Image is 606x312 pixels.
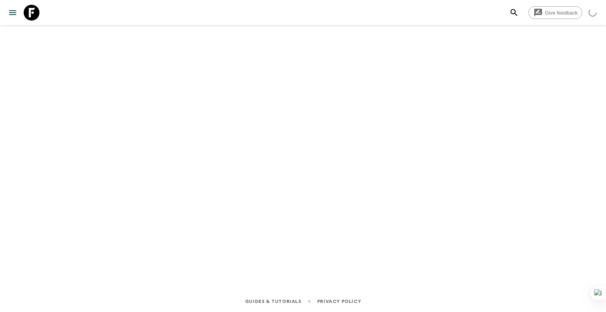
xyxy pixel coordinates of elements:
a: Give feedback [528,6,582,19]
button: search adventures [506,5,522,21]
a: Guides & Tutorials [245,297,301,306]
a: Privacy Policy [317,297,361,306]
button: menu [5,5,21,21]
span: Give feedback [541,10,582,16]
